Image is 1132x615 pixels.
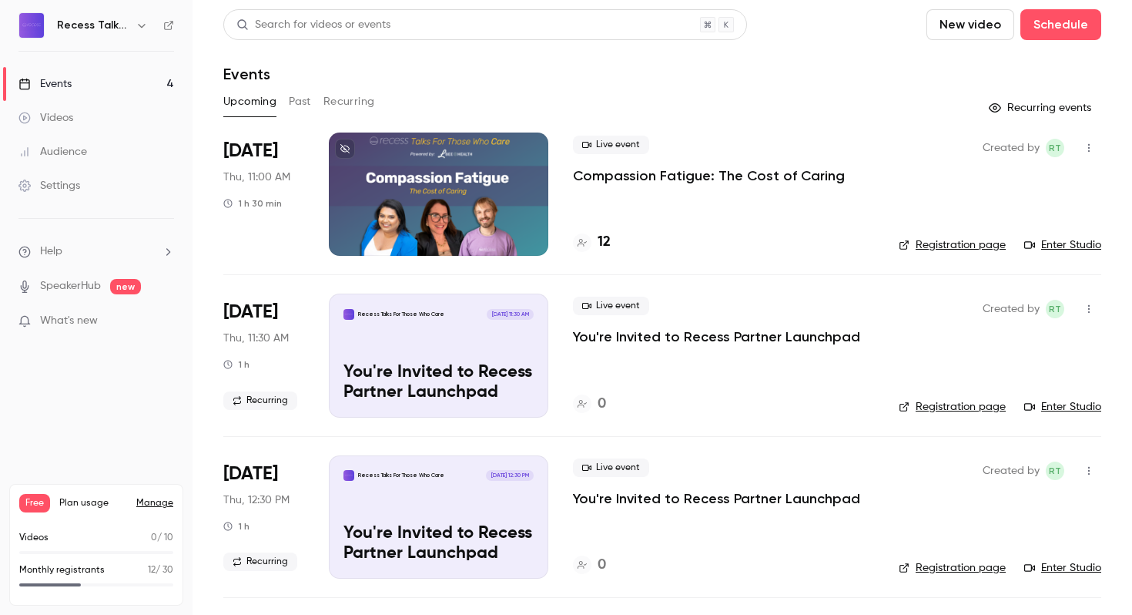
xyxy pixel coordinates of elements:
[343,363,534,403] p: You're Invited to Recess Partner Launchpad
[983,462,1040,480] span: Created by
[148,566,156,575] span: 12
[343,524,534,564] p: You're Invited to Recess Partner Launchpad
[573,297,649,315] span: Live event
[1046,300,1064,318] span: Recess Team
[982,96,1101,120] button: Recurring events
[223,139,278,163] span: [DATE]
[223,455,304,579] div: Nov 20 Thu, 11:30 AM (America/New York)
[899,399,1006,415] a: Registration page
[19,531,49,545] p: Videos
[573,489,860,508] a: You're Invited to Recess Partner Launchpad
[151,533,157,543] span: 0
[487,309,533,320] span: [DATE] 11:30 AM
[136,497,173,509] a: Manage
[223,133,304,256] div: Sep 25 Thu, 11:00 AM (America/Port of Spain)
[1020,9,1101,40] button: Schedule
[18,244,174,260] li: help-dropdown-opener
[1024,399,1101,415] a: Enter Studio
[223,462,278,486] span: [DATE]
[18,110,73,126] div: Videos
[223,294,304,417] div: Oct 16 Thu, 11:30 AM (America/New York)
[223,392,297,410] span: Recurring
[926,9,1014,40] button: New video
[1049,300,1061,318] span: RT
[573,166,845,185] a: Compassion Fatigue: The Cost of Caring
[19,13,44,38] img: Recess Talks For Those Who Care
[983,300,1040,318] span: Created by
[329,455,548,579] a: You're Invited to Recess Partner LaunchpadRecess Talks For Those Who Care[DATE] 12:30 PMYou're In...
[236,17,390,33] div: Search for videos or events
[1046,139,1064,157] span: Recess Team
[598,555,606,576] h4: 0
[223,300,278,324] span: [DATE]
[40,278,101,294] a: SpeakerHub
[358,472,444,479] p: Recess Talks For Those Who Care
[110,279,141,294] span: new
[486,470,533,481] span: [DATE] 12:30 PM
[57,18,129,33] h6: Recess Talks For Those Who Care
[223,197,282,210] div: 1 h 30 min
[18,76,72,92] div: Events
[598,232,611,253] h4: 12
[19,563,105,577] p: Monthly registrants
[223,89,276,114] button: Upcoming
[40,244,62,260] span: Help
[1024,237,1101,253] a: Enter Studio
[573,328,860,346] a: You're Invited to Recess Partner Launchpad
[573,136,649,154] span: Live event
[573,459,649,477] span: Live event
[1024,560,1101,576] a: Enter Studio
[899,560,1006,576] a: Registration page
[151,531,173,545] p: / 10
[223,331,289,346] span: Thu, 11:30 AM
[40,313,98,329] span: What's new
[156,314,174,328] iframe: Noticeable Trigger
[223,492,290,508] span: Thu, 12:30 PM
[18,178,80,193] div: Settings
[1049,139,1061,157] span: RT
[59,497,127,509] span: Plan usage
[598,394,606,415] h4: 0
[1049,462,1061,480] span: RT
[983,139,1040,157] span: Created by
[899,237,1006,253] a: Registration page
[573,555,606,576] a: 0
[323,89,375,114] button: Recurring
[573,232,611,253] a: 12
[223,358,250,371] div: 1 h
[223,553,297,571] span: Recurring
[1046,462,1064,480] span: Recess Team
[18,144,87,160] div: Audience
[343,309,354,320] img: You're Invited to Recess Partner Launchpad
[343,470,354,481] img: You're Invited to Recess Partner Launchpad
[329,294,548,417] a: You're Invited to Recess Partner LaunchpadRecess Talks For Those Who Care[DATE] 11:30 AMYou're In...
[223,170,290,185] span: Thu, 11:00 AM
[573,394,606,415] a: 0
[19,494,50,512] span: Free
[358,311,444,318] p: Recess Talks For Those Who Care
[289,89,311,114] button: Past
[223,65,270,83] h1: Events
[148,563,173,577] p: / 30
[223,520,250,533] div: 1 h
